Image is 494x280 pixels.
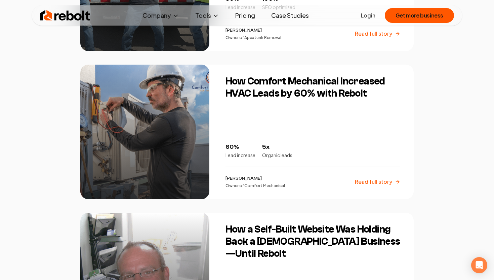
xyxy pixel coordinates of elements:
[190,9,224,22] button: Tools
[225,4,255,10] p: Lead increase
[262,152,292,159] p: Organic leads
[230,9,260,22] a: Pricing
[355,178,392,186] p: Read full story
[225,75,400,100] h3: How Comfort Mechanical Increased HVAC Leads by 60% with Rebolt
[225,183,285,188] p: Owner of Comfort Mechanical
[385,8,454,23] button: Get more business
[225,142,255,152] p: 60%
[471,257,487,273] div: Open Intercom Messenger
[80,65,414,199] a: How Comfort Mechanical Increased HVAC Leads by 60% with ReboltHow Comfort Mechanical Increased HV...
[40,9,90,22] img: Rebolt Logo
[262,142,292,152] p: 5x
[225,175,285,182] p: [PERSON_NAME]
[225,152,255,159] p: Lead increase
[137,9,184,22] button: Company
[361,11,375,20] a: Login
[225,223,400,260] h3: How a Self-Built Website Was Holding Back a [DEMOGRAPHIC_DATA] Business—Until Rebolt
[225,27,281,34] p: [PERSON_NAME]
[355,30,392,38] p: Read full story
[262,4,295,10] p: SEO optimized
[266,9,314,22] a: Case Studies
[225,35,281,40] p: Owner of Apex Junk Removal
